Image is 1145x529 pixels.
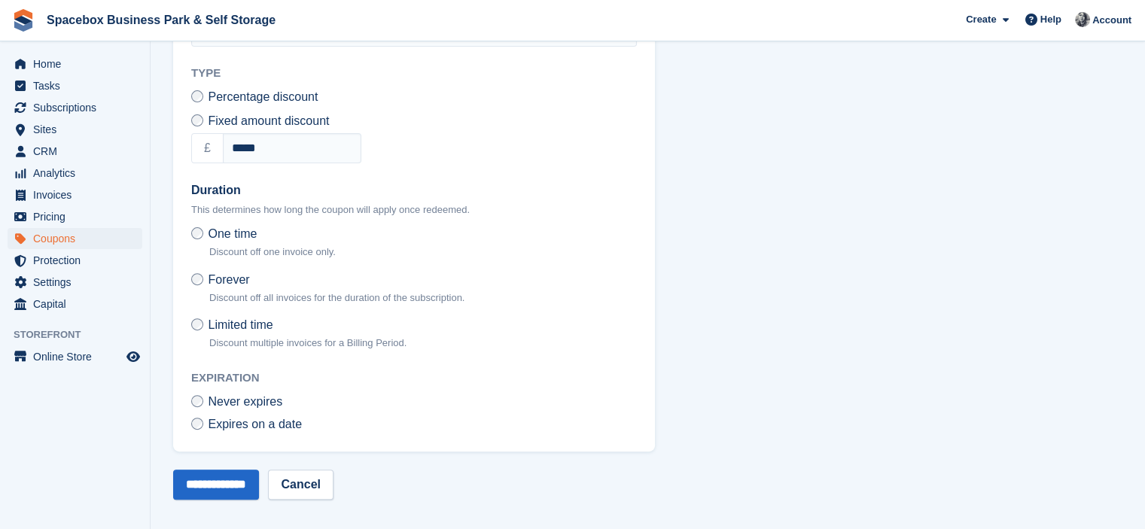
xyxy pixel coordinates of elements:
a: menu [8,272,142,293]
input: Percentage discount [191,90,203,102]
a: menu [8,250,142,271]
a: menu [8,75,142,96]
input: Expires on a date [191,418,203,430]
a: menu [8,163,142,184]
p: Discount off one invoice only. [209,245,336,260]
span: Settings [33,272,123,293]
span: CRM [33,141,123,162]
h2: Expiration [191,369,637,387]
span: Coupons [33,228,123,249]
span: Analytics [33,163,123,184]
a: menu [8,184,142,205]
span: Sites [33,119,123,140]
span: One time [208,227,257,240]
a: menu [8,53,142,74]
span: Limited time [208,318,273,331]
a: menu [8,97,142,118]
span: Subscriptions [33,97,123,118]
span: Online Store [33,346,123,367]
a: menu [8,206,142,227]
img: SUDIPTA VIRMANI [1075,12,1090,27]
input: One time Discount off one invoice only. [191,227,203,239]
p: This determines how long the coupon will apply once redeemed. [191,202,637,217]
label: Duration [191,181,637,199]
a: menu [8,119,142,140]
span: Capital [33,293,123,315]
a: Preview store [124,348,142,366]
a: Cancel [268,470,333,500]
h2: Type [191,65,637,82]
a: menu [8,228,142,249]
a: menu [8,346,142,367]
p: Discount off all invoices for the duration of the subscription. [209,290,464,306]
a: menu [8,141,142,162]
input: Fixed amount discount [191,114,203,126]
span: Protection [33,250,123,271]
span: Home [33,53,123,74]
input: Forever Discount off all invoices for the duration of the subscription. [191,273,203,285]
p: Discount multiple invoices for a Billing Period. [209,336,407,351]
a: Spacebox Business Park & Self Storage [41,8,282,32]
span: Create [966,12,996,27]
span: Forever [208,273,249,286]
span: Help [1040,12,1061,27]
span: Expires on a date [208,418,302,430]
span: Tasks [33,75,123,96]
input: Never expires [191,395,203,407]
a: menu [8,293,142,315]
span: Account [1092,13,1131,28]
input: Limited time Discount multiple invoices for a Billing Period. [191,318,203,330]
span: Pricing [33,206,123,227]
span: Never expires [208,395,282,408]
span: Storefront [14,327,150,342]
span: Fixed amount discount [208,114,329,127]
span: Invoices [33,184,123,205]
img: stora-icon-8386f47178a22dfd0bd8f6a31ec36ba5ce8667c1dd55bd0f319d3a0aa187defe.svg [12,9,35,32]
span: Percentage discount [208,90,318,103]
